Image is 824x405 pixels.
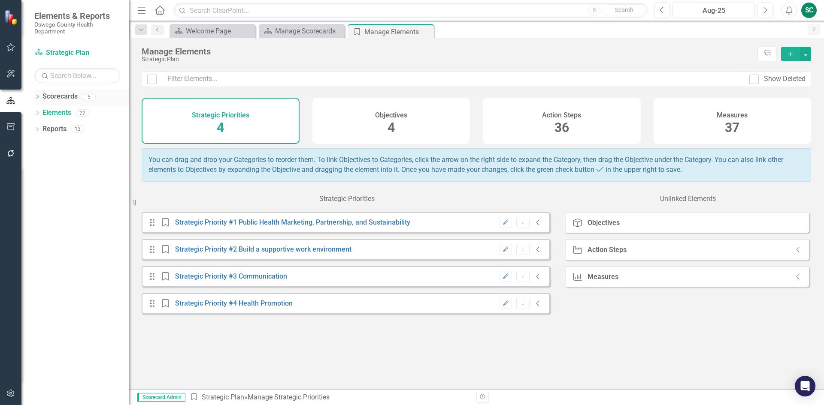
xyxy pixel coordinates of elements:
div: Manage Elements [142,47,753,56]
a: Scorecards [42,92,78,102]
a: Strategic Plan [202,393,244,401]
a: Elements [42,108,71,118]
span: Elements & Reports [34,11,120,21]
a: Strategic Priority #3 Communication [175,272,287,280]
small: Oswego County Health Department [34,21,120,35]
div: Measures [588,273,618,281]
span: 4 [217,120,224,135]
span: Search [615,6,633,13]
a: Strategic Priority #4 Health Promotion [175,299,293,307]
div: Strategic Priorities [319,194,375,204]
div: Objectives [588,219,620,227]
div: 13 [71,126,85,133]
div: Welcome Page [186,26,253,36]
span: Scorecard Admin [137,393,185,402]
span: 36 [554,120,569,135]
div: You can drag and drop your Categories to reorder them. To link Objectives to Categories, click th... [142,148,811,182]
input: Filter Elements... [162,71,744,87]
button: Aug-25 [673,3,755,18]
a: Strategic Plan [34,48,120,58]
div: Unlinked Elements [660,194,716,204]
div: Strategic Plan [142,56,753,63]
div: Aug-25 [676,6,752,16]
h4: Action Steps [542,111,581,119]
h4: Objectives [375,111,407,119]
h4: Measures [717,111,748,119]
img: ClearPoint Strategy [4,10,19,25]
a: Manage Scorecards [261,26,342,36]
div: 5 [82,93,96,100]
div: » Manage Strategic Priorities [190,393,470,402]
h4: Strategic Priorities [192,111,249,119]
button: SC [801,3,817,18]
div: Manage Scorecards [275,26,342,36]
a: Strategic Priority #2 Build a supportive work environment [175,245,351,253]
button: Search [603,4,645,16]
input: Search Below... [34,68,120,83]
div: Show Deleted [764,74,806,84]
div: 77 [76,109,89,117]
input: Search ClearPoint... [174,3,648,18]
a: Welcome Page [172,26,253,36]
div: Manage Elements [364,27,432,37]
div: Action Steps [588,246,627,254]
a: Strategic Priority #1 Public Health Marketing, Partnership, and Sustainability [175,218,410,226]
span: 4 [388,120,395,135]
a: Reports [42,124,67,134]
div: Open Intercom Messenger [795,376,815,396]
span: 37 [725,120,739,135]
